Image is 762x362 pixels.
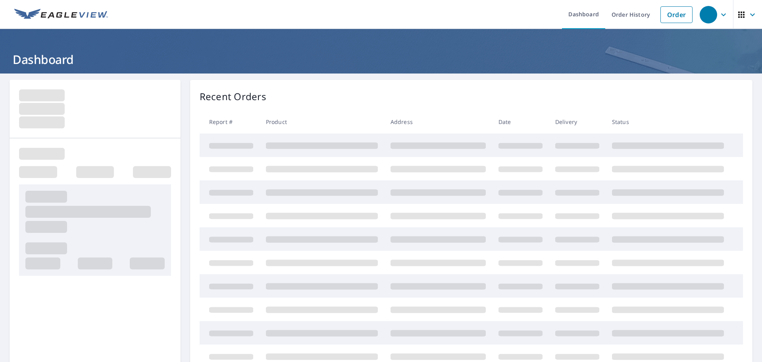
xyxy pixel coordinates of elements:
[14,9,108,21] img: EV Logo
[492,110,549,134] th: Date
[260,110,384,134] th: Product
[606,110,730,134] th: Status
[384,110,492,134] th: Address
[549,110,606,134] th: Delivery
[660,6,693,23] a: Order
[200,89,266,104] p: Recent Orders
[10,51,752,68] h1: Dashboard
[200,110,260,134] th: Report #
